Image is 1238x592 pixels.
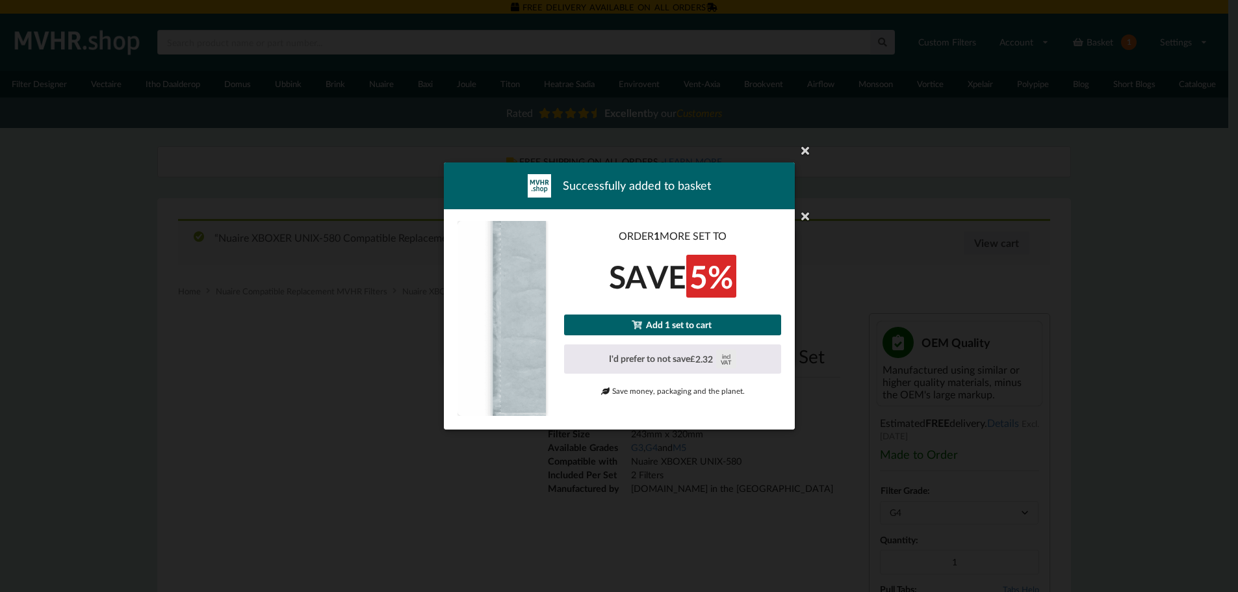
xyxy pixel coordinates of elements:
[690,355,695,363] span: £
[563,177,711,194] span: Successfully added to basket
[686,255,736,298] span: 5%
[721,359,731,365] div: VAT
[654,229,660,242] b: 1
[564,229,781,243] h3: ORDER MORE SET TO
[721,354,730,359] div: incl
[564,257,781,297] h2: SAVE
[564,344,781,374] button: I'd prefer to not save£2.32inclVAT
[564,385,781,396] p: Save money, packaging and the planet.
[690,350,736,368] div: 2.32
[564,315,781,335] a: Add 1 set to cart
[528,174,551,198] img: mvhr-inverted.png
